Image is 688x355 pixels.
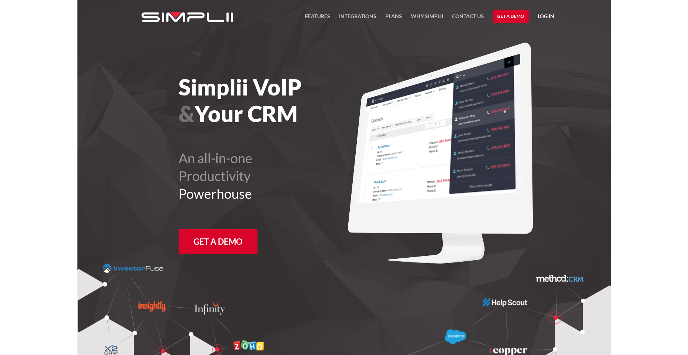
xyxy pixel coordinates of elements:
span: Powerhouse [179,185,252,202]
h1: Simplii VoIP Your CRM [179,74,385,127]
img: Simplii [142,12,233,22]
a: Why Simplii [411,12,443,25]
a: Plans [385,12,402,25]
a: Get a Demo [179,229,257,254]
a: Contact US [452,12,484,25]
a: Log in [538,12,554,23]
a: Integrations [339,12,376,25]
h2: An all-in-one Productivity [179,149,385,202]
span: & [179,100,195,127]
a: Get a Demo [493,10,529,23]
a: FEATURES [305,12,330,25]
